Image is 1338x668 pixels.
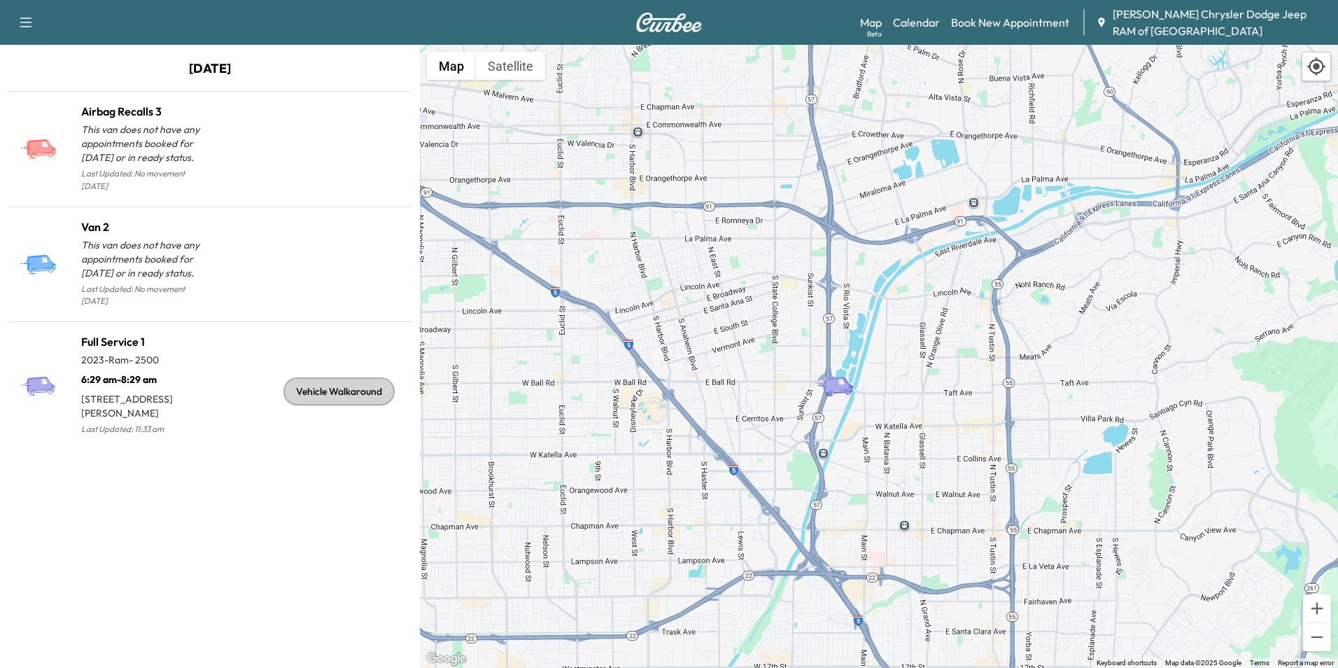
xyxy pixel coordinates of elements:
[81,218,210,235] h1: Van 2
[81,103,210,120] h1: Airbag Recalls 3
[81,333,210,350] h1: Full Service 1
[81,367,210,387] p: 6:29 am - 8:29 am
[476,52,545,80] button: Show satellite imagery
[867,29,882,39] div: Beta
[1278,659,1334,667] a: Report a map error
[1302,52,1331,81] div: Recenter map
[81,165,210,195] p: Last Updated: No movement [DATE]
[1250,659,1269,667] a: Terms (opens in new tab)
[81,387,210,420] p: [STREET_ADDRESS][PERSON_NAME]
[860,14,882,31] a: MapBeta
[81,238,210,280] p: This van does not have any appointments booked for [DATE] or in ready status.
[283,377,395,405] div: Vehicle Walkaround
[1165,659,1241,667] span: Map data ©2025 Google
[81,123,210,165] p: This van does not have any appointments booked for [DATE] or in ready status.
[1303,594,1331,622] button: Zoom in
[1303,623,1331,651] button: Zoom out
[635,13,703,32] img: Curbee Logo
[1113,6,1327,39] span: [PERSON_NAME] Chrysler Dodge Jeep RAM of [GEOGRAPHIC_DATA]
[1097,658,1157,668] button: Keyboard shortcuts
[81,353,210,367] p: 2023 - Ram - 2500
[951,14,1069,31] a: Book New Appointment
[893,14,940,31] a: Calendar
[81,420,210,438] p: Last Updated: 11:33 am
[817,361,866,386] gmp-advanced-marker: Full Service 1
[81,280,210,311] p: Last Updated: No movement [DATE]
[427,52,476,80] button: Show street map
[423,650,470,668] a: Open this area in Google Maps (opens a new window)
[423,650,470,668] img: Google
